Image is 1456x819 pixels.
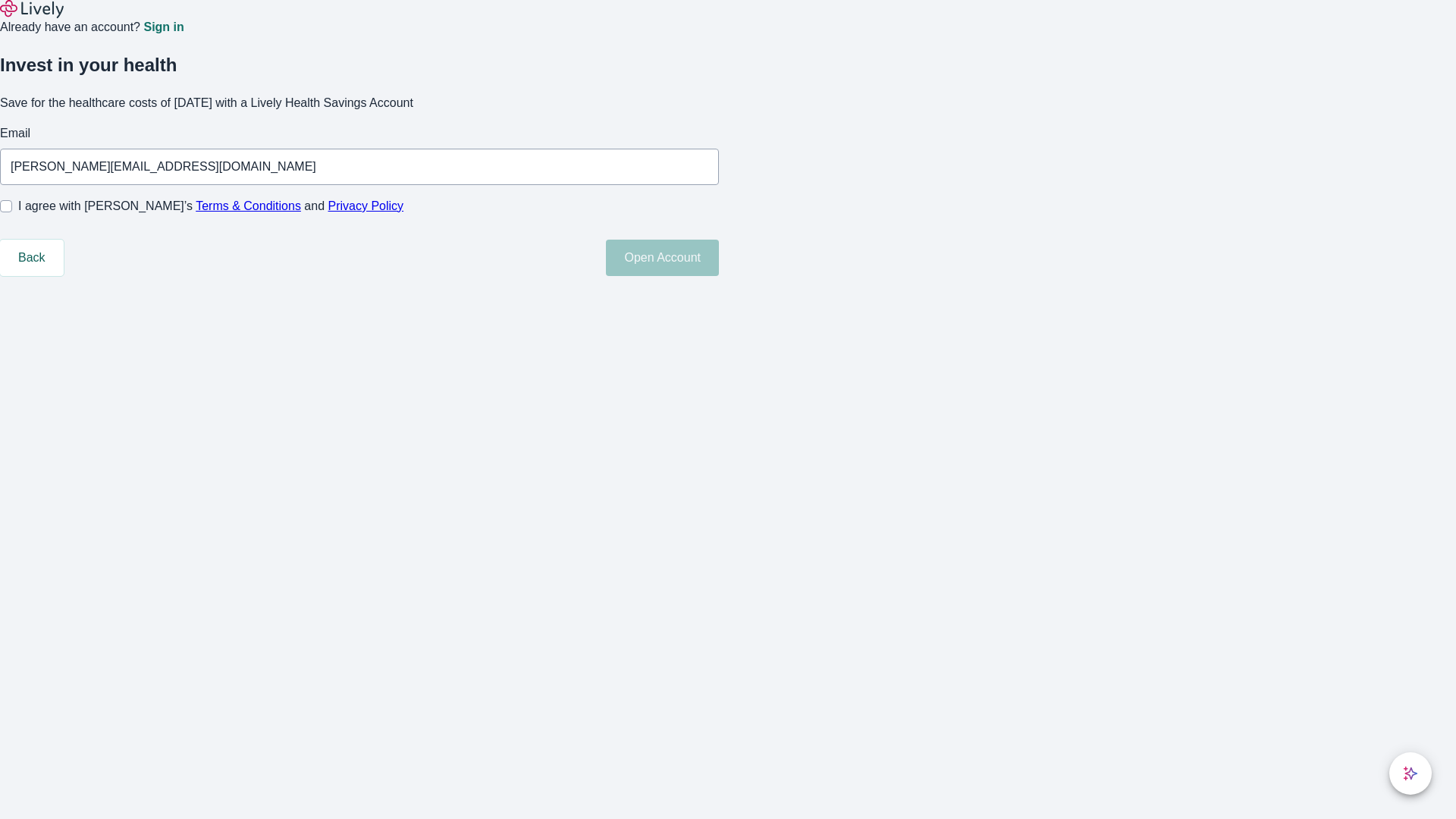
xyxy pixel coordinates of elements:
[196,199,301,212] a: Terms & Conditions
[18,197,403,215] span: I agree with [PERSON_NAME]’s and
[143,21,184,33] a: Sign in
[328,199,404,212] a: Privacy Policy
[1389,752,1432,795] button: chat
[1403,766,1418,781] svg: Lively AI Assistant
